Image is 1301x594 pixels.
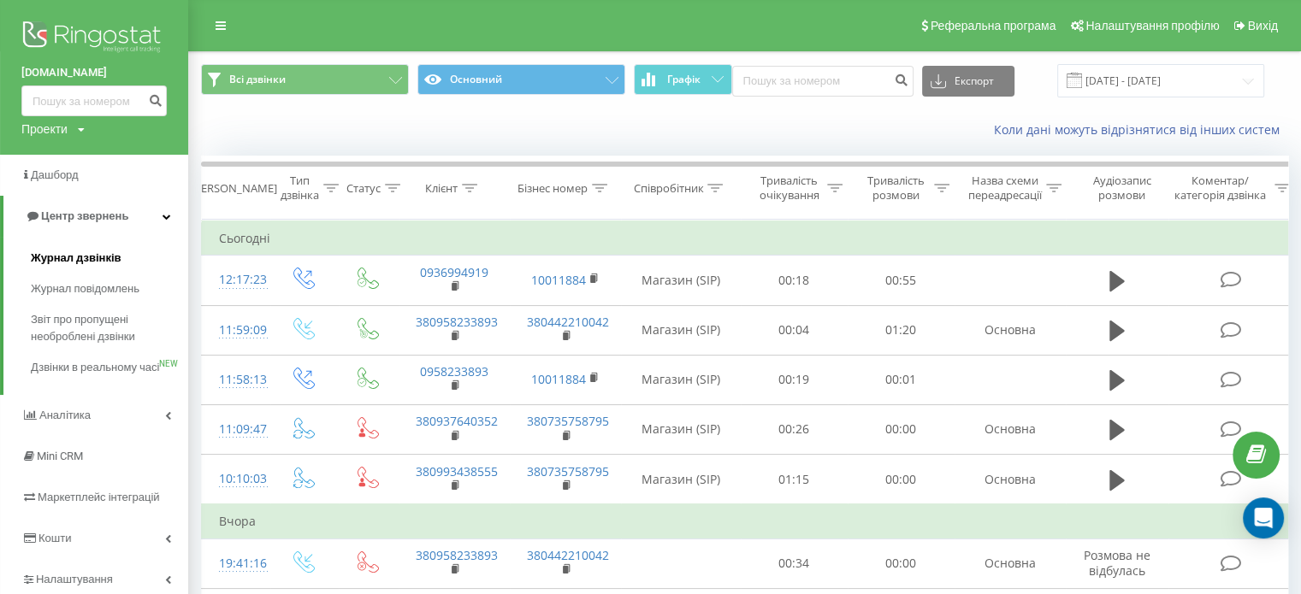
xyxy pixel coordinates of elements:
[531,272,586,288] a: 10011884
[1084,547,1150,579] span: Розмова не відбулась
[527,463,609,479] a: 380735758795
[219,314,253,347] div: 11:59:09
[848,455,955,505] td: 00:00
[955,538,1066,588] td: Основна
[732,66,914,97] input: Пошук за номером
[848,404,955,454] td: 00:00
[425,181,458,196] div: Клієнт
[931,19,1056,32] span: Реферальна програма
[31,250,121,267] span: Журнал дзвінків
[31,243,188,273] a: Журнал дзвінків
[1170,173,1270,203] div: Коментар/категорія дзвінка
[416,413,498,429] a: 380937640352
[968,173,1042,203] div: Назва схеми переадресації
[38,532,71,544] span: Кошти
[621,455,741,505] td: Магазин (SIP)
[922,66,1014,97] button: Експорт
[37,450,83,462] span: Mini CRM
[31,352,188,383] a: Дзвінки в реальному часіNEW
[667,74,701,85] span: Графік
[31,311,180,345] span: Звіт про пропущені необроблені дзвінки
[219,462,253,496] div: 10:10:03
[416,314,498,330] a: 380958233893
[527,413,609,429] a: 380735758795
[420,363,488,379] a: 0958233893
[202,504,1297,538] td: Вчора
[1243,497,1284,538] div: Open Intercom Messenger
[955,305,1066,355] td: Основна
[741,404,848,454] td: 00:26
[346,181,381,196] div: Статус
[21,64,167,81] a: [DOMAIN_NAME]
[219,363,253,397] div: 11:58:13
[219,263,253,297] div: 12:17:23
[41,209,128,222] span: Центр звернень
[417,64,625,95] button: Основний
[416,547,498,563] a: 380958233893
[621,256,741,305] td: Магазин (SIP)
[848,305,955,355] td: 01:20
[527,547,609,563] a: 380442210042
[31,280,139,297] span: Журнал повідомлень
[219,413,253,446] div: 11:09:47
[741,538,848,588] td: 00:34
[531,371,586,387] a: 10011884
[281,173,319,203] div: Тип дзвінка
[755,173,823,203] div: Тривалість очікування
[1080,173,1163,203] div: Аудіозапис розмови
[527,314,609,330] a: 380442210042
[31,304,188,352] a: Звіт про пропущені необроблені дзвінки
[741,455,848,505] td: 01:15
[633,181,703,196] div: Співробітник
[21,85,167,116] input: Пошук за номером
[1248,19,1278,32] span: Вихід
[219,547,253,580] div: 19:41:16
[21,17,167,60] img: Ringostat logo
[31,273,188,304] a: Журнал повідомлень
[31,168,79,181] span: Дашборд
[202,221,1297,256] td: Сьогодні
[848,355,955,404] td: 00:01
[21,121,68,138] div: Проекти
[201,64,409,95] button: Всі дзвінки
[955,455,1066,505] td: Основна
[741,305,848,355] td: 00:04
[621,305,741,355] td: Магазин (SIP)
[38,491,160,503] span: Маркетплейс інтеграцій
[621,355,741,404] td: Магазин (SIP)
[229,73,286,86] span: Всі дзвінки
[1085,19,1219,32] span: Налаштування профілю
[3,196,188,237] a: Центр звернень
[36,573,113,585] span: Налаштування
[741,355,848,404] td: 00:19
[994,121,1288,138] a: Коли дані можуть відрізнятися вiд інших систем
[621,404,741,454] td: Магазин (SIP)
[634,64,732,95] button: Графік
[741,256,848,305] td: 00:18
[39,409,91,421] span: Аналiтика
[31,359,159,376] span: Дзвінки в реальному часі
[191,181,277,196] div: [PERSON_NAME]
[848,256,955,305] td: 00:55
[955,404,1066,454] td: Основна
[517,181,588,196] div: Бізнес номер
[420,264,488,280] a: 0936994919
[862,173,930,203] div: Тривалість розмови
[848,538,955,588] td: 00:00
[416,463,498,479] a: 380993438555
